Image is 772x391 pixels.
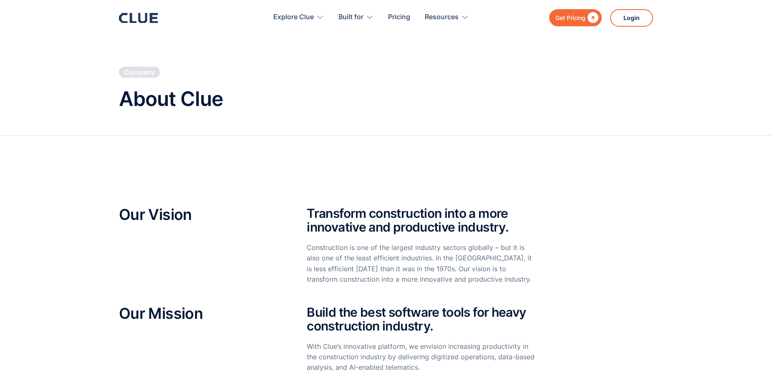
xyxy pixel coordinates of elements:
[307,242,536,285] p: Construction is one of the largest industry sectors globally – but it is also one of the least ef...
[273,4,314,30] div: Explore Clue
[307,305,536,333] h2: Build the best software tools for heavy construction industry.
[549,9,602,26] a: Get Pricing
[425,4,469,30] div: Resources
[119,207,282,223] h2: Our Vision
[307,341,536,373] p: With Clue’s innovative platform, we envision increasing productivity in the construction industry...
[338,4,363,30] div: Built for
[119,88,223,110] h1: About Clue
[307,207,536,234] h2: Transform construction into a more innovative and productive industry.
[119,305,282,322] h2: Our Mission
[273,4,324,30] div: Explore Clue
[388,4,410,30] a: Pricing
[425,4,459,30] div: Resources
[555,13,585,23] div: Get Pricing
[610,9,653,27] a: Login
[338,4,373,30] div: Built for
[585,13,598,23] div: 
[124,68,155,77] div: Company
